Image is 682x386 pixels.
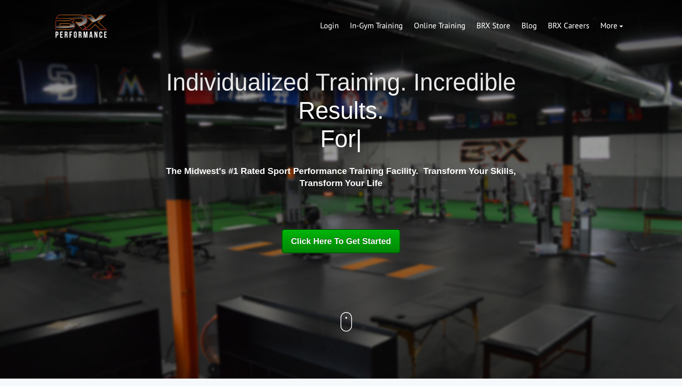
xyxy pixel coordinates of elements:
[282,229,400,253] a: Click Here To Get Started
[344,15,408,37] a: In-Gym Training
[162,68,520,154] h1: Individualized Training. Incredible Results.
[516,15,542,37] a: Blog
[542,15,595,37] a: BRX Careers
[356,126,362,152] span: |
[315,15,629,37] div: Navigation Menu
[471,15,516,37] a: BRX Store
[408,15,471,37] a: Online Training
[166,166,516,188] strong: The Midwest's #1 Rated Sport Performance Training Facility. Transform Your Skills, Transform Your...
[595,15,629,37] a: More
[53,12,109,40] img: BRX Transparent Logo-2
[315,15,344,37] a: Login
[320,126,356,152] span: For
[291,237,391,246] span: Click Here To Get Started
